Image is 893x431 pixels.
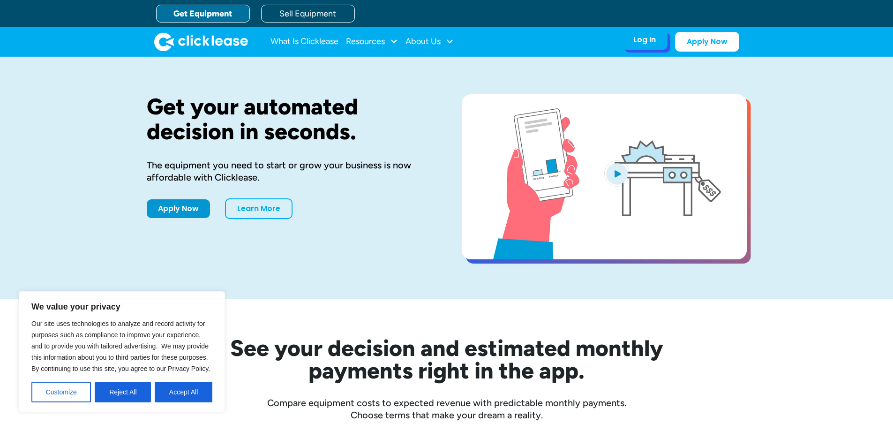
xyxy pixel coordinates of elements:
h1: Get your automated decision in seconds. [147,94,432,144]
div: We value your privacy [19,291,225,412]
button: Reject All [95,382,151,402]
a: Sell Equipment [261,5,355,23]
button: Customize [31,382,91,402]
a: Apply Now [675,32,739,52]
div: Log In [633,35,656,45]
a: open lightbox [462,94,747,259]
div: The equipment you need to start or grow your business is now affordable with Clicklease. [147,159,432,183]
a: What Is Clicklease [270,32,338,51]
p: We value your privacy [31,301,212,312]
span: Our site uses technologies to analyze and record activity for purposes such as compliance to impr... [31,320,210,372]
div: Resources [346,32,398,51]
a: home [154,32,248,51]
h2: See your decision and estimated monthly payments right in the app. [184,337,709,382]
div: Compare equipment costs to expected revenue with predictable monthly payments. Choose terms that ... [147,397,747,421]
a: Learn More [225,198,293,219]
img: Clicklease logo [154,32,248,51]
a: Get Equipment [156,5,250,23]
a: Apply Now [147,199,210,218]
button: Accept All [155,382,212,402]
div: About Us [405,32,454,51]
img: Blue play button logo on a light blue circular background [604,160,630,187]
